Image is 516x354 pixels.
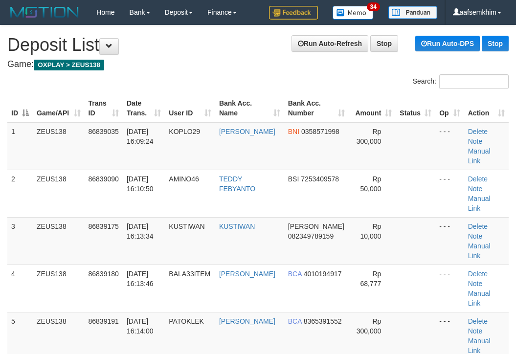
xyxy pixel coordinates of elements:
span: 86839175 [89,222,119,230]
span: Copy 8365391552 to clipboard [304,317,342,325]
span: KOPLO29 [169,128,200,135]
span: PATOKLEK [169,317,204,325]
span: BCA [288,270,302,278]
a: Note [468,280,483,288]
a: Note [468,137,483,145]
img: Button%20Memo.svg [333,6,374,20]
img: MOTION_logo.png [7,5,82,20]
h1: Deposit List [7,35,509,55]
img: Feedback.jpg [269,6,318,20]
a: Note [468,232,483,240]
a: [PERSON_NAME] [219,270,275,278]
a: Manual Link [468,242,491,260]
td: ZEUS138 [33,122,85,170]
td: - - - [435,265,464,312]
a: Delete [468,175,488,183]
span: BSI [288,175,299,183]
th: Status: activate to sort column ascending [396,94,435,122]
a: TEDDY FEBYANTO [219,175,255,193]
th: Bank Acc. Name: activate to sort column ascending [215,94,284,122]
span: Copy 082349789159 to clipboard [288,232,334,240]
span: Rp 68,777 [360,270,381,288]
a: Run Auto-Refresh [292,35,368,52]
td: 1 [7,122,33,170]
span: Rp 10,000 [360,222,381,240]
span: Copy 4010194917 to clipboard [304,270,342,278]
span: Copy 7253409578 to clipboard [301,175,339,183]
span: 34 [367,2,380,11]
span: [DATE] 16:13:34 [127,222,154,240]
span: [DATE] 16:14:00 [127,317,154,335]
th: Date Trans.: activate to sort column ascending [123,94,165,122]
span: 86839191 [89,317,119,325]
input: Search: [439,74,509,89]
td: ZEUS138 [33,265,85,312]
a: Run Auto-DPS [415,36,480,51]
a: Manual Link [468,147,491,165]
span: OXPLAY > ZEUS138 [34,60,104,70]
span: [DATE] 16:13:46 [127,270,154,288]
th: Bank Acc. Number: activate to sort column ascending [284,94,349,122]
a: Manual Link [468,195,491,212]
a: Delete [468,317,488,325]
h4: Game: [7,60,509,69]
a: KUSTIWAN [219,222,255,230]
th: Amount: activate to sort column ascending [349,94,396,122]
span: Rp 300,000 [357,128,381,145]
td: 3 [7,217,33,265]
span: Rp 50,000 [360,175,381,193]
a: Delete [468,270,488,278]
span: BALA33ITEM [169,270,210,278]
span: Copy 0358571998 to clipboard [301,128,339,135]
td: 2 [7,170,33,217]
a: Stop [482,36,509,51]
label: Search: [413,74,509,89]
a: Note [468,185,483,193]
th: User ID: activate to sort column ascending [165,94,215,122]
span: [PERSON_NAME] [288,222,344,230]
span: BNI [288,128,299,135]
a: Note [468,327,483,335]
a: Stop [370,35,398,52]
span: 86839180 [89,270,119,278]
span: KUSTIWAN [169,222,204,230]
th: Action: activate to sort column ascending [464,94,509,122]
img: panduan.png [388,6,437,19]
td: 4 [7,265,33,312]
a: Manual Link [468,289,491,307]
span: Rp 300,000 [357,317,381,335]
th: ID: activate to sort column descending [7,94,33,122]
td: ZEUS138 [33,170,85,217]
td: ZEUS138 [33,217,85,265]
span: [DATE] 16:09:24 [127,128,154,145]
td: - - - [435,122,464,170]
span: 86839035 [89,128,119,135]
span: BCA [288,317,302,325]
span: AMINO46 [169,175,199,183]
td: - - - [435,217,464,265]
a: [PERSON_NAME] [219,128,275,135]
a: Delete [468,128,488,135]
th: Game/API: activate to sort column ascending [33,94,85,122]
a: Delete [468,222,488,230]
td: - - - [435,170,464,217]
span: 86839090 [89,175,119,183]
th: Op: activate to sort column ascending [435,94,464,122]
a: [PERSON_NAME] [219,317,275,325]
th: Trans ID: activate to sort column ascending [85,94,123,122]
span: [DATE] 16:10:50 [127,175,154,193]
